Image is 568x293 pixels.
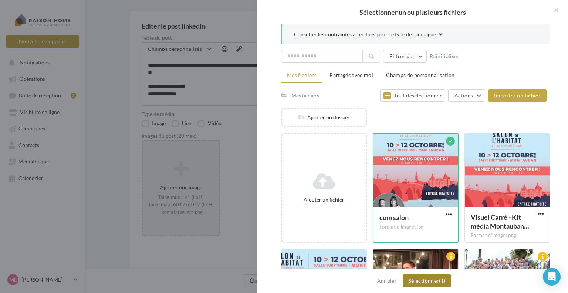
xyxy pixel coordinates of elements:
[471,232,544,239] div: Format d'image: png
[379,213,409,222] span: com salon
[329,72,373,78] span: Partagés avec moi
[287,72,317,78] span: Mes fichiers
[269,9,556,16] h2: Sélectionner un ou plusieurs fichiers
[403,274,451,287] button: Sélectionner(1)
[386,72,454,78] span: Champs de personnalisation
[448,89,485,102] button: Actions
[383,50,427,63] button: Filtrer par
[282,114,366,121] div: Ajouter un dossier
[543,268,561,286] div: Open Intercom Messenger
[454,92,473,99] span: Actions
[488,89,547,102] button: Importer un fichier
[294,31,436,38] span: Consulter les contraintes attendues pour ce type de campagne
[285,196,363,203] div: Ajouter un fichier
[379,224,452,230] div: Format d'image: jpg
[427,52,462,61] button: Réinitialiser
[380,89,445,102] button: Tout désélectionner
[374,276,400,285] button: Annuler
[494,92,541,99] span: Importer un fichier
[471,213,529,230] span: Visuel Carré - Kit média Montauban 2025
[439,277,445,284] span: (1)
[294,30,443,40] button: Consulter les contraintes attendues pour ce type de campagne
[291,92,319,99] div: Mes fichiers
